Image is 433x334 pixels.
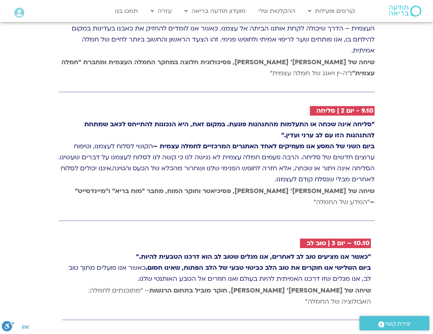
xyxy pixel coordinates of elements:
[304,4,359,18] a: קורסים ופעילות
[58,119,375,185] p: הקושי לסלוח לעצמנו, וטיפוח ערוצים חדשים של סליחה. הרבה פעמים חמלה עצמית לא נגישה לנו כי קשה לנו ל...
[181,4,249,18] a: מועדון תודעה בריאה
[307,240,370,247] h2: 10.10 – יום 3 | טוּב לב
[75,187,375,206] span: "המדע של החמלה"
[146,264,371,272] strong: ביום השלישי אנו חוקרים את טוב הלב כביטוי טבעי של הלב הפתוח, שאינו חסום.
[88,286,371,306] span: – "מתוכנתים לחמלה: האבולוציה של החמלה"
[136,253,371,261] strong: "כאשר אנו מציעים טוב לב לאחרים, אנו מגלים שטוב לב הוא דרכנו הטבעית להיות."
[84,120,375,139] strong: "סליחה אינה שכחה או התעלמות מהתנהגות פוגעת. במקום זאת, היא הנכונות להתייחס לכאב שמתחת להתנהגות הז...
[62,251,371,284] p: כאשר אנו פועלים מתוך טוב לב, אנו מגלים שזו דרכנו האמיתית להיות בעולם ואנו חוזרים אל הטבע האותנטי ...
[316,107,373,115] h2: 9.10 - יום 2 | סליחה
[389,6,421,17] img: תודעה בריאה
[384,319,411,329] span: יצירת קשר
[147,4,175,18] a: עזרה
[153,142,375,150] strong: ביום השני של המסע אנו מעמיקים לאחד האתגרים המרכזיים לחמלה עצמית –
[359,316,429,330] a: יצירת קשר
[255,4,299,18] a: ההקלטות שלי
[149,286,371,295] strong: שיחה של [PERSON_NAME]׳ [PERSON_NAME], חוקר מוביל בתחום הרגשות
[75,187,375,206] strong: שיחה של [PERSON_NAME]׳ [PERSON_NAME], פסיכיאטר וחוקר המוח, מחבר "מוח בריא" ו"מיינדסייט" –
[61,58,375,77] span: "ה-ין ויאנג של חמלה עצמית"
[61,164,375,184] span: איננו יכולים לסלוח לאחרים מבלי שנסלח קודם לעצמנו.
[61,58,375,77] strong: שיחה של [PERSON_NAME]׳ [PERSON_NAME], פסיכולוגית חלוצה במחקר החמלה העצמית ומחברת "חמלה עצמית":
[111,4,142,18] a: תמכו בנו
